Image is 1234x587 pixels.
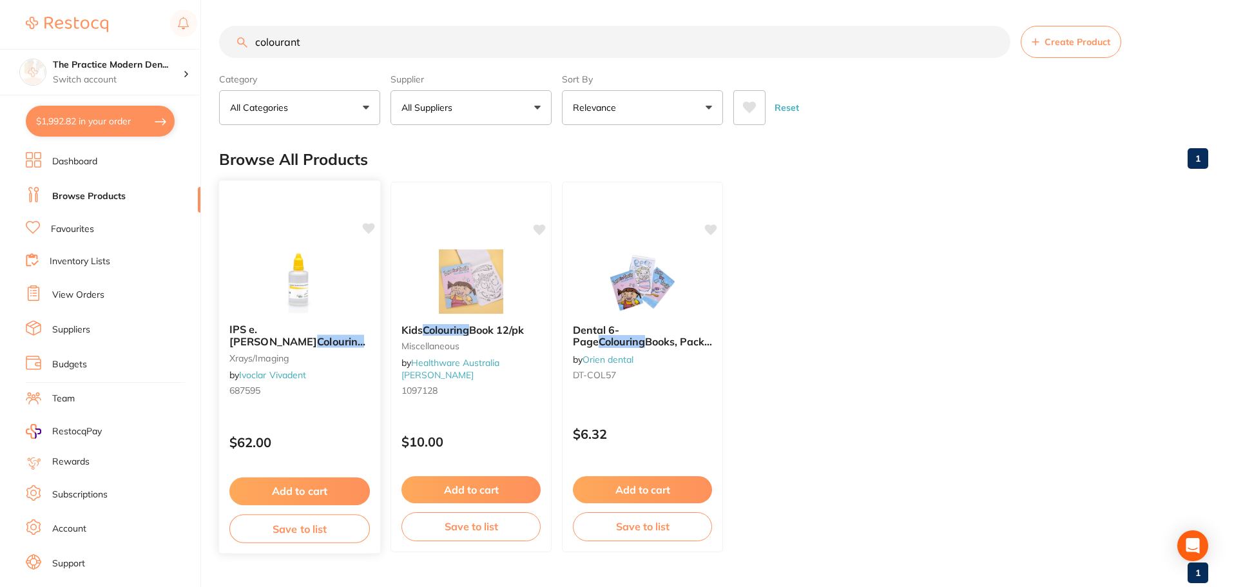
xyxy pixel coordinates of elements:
[401,512,541,541] button: Save to list
[257,248,342,313] img: IPS e.max ZirCAD Colouring Liquid Diluter 60ml
[51,223,94,236] a: Favourites
[401,476,541,503] button: Add to cart
[52,523,86,535] a: Account
[573,335,712,360] span: Books, Pack of 12
[229,352,370,363] small: xrays/imaging
[26,10,108,39] a: Restocq Logo
[573,512,712,541] button: Save to list
[53,59,183,72] h4: The Practice Modern Dentistry and Facial Aesthetics
[401,101,458,114] p: All Suppliers
[401,341,541,351] small: Miscellaneous
[771,90,803,125] button: Reset
[26,424,102,439] a: RestocqPay
[52,456,90,468] a: Rewards
[52,557,85,570] a: Support
[573,324,712,348] b: Dental 6-Page Colouring Books, Pack of 12
[26,106,175,137] button: $1,992.82 in your order
[219,151,368,169] h2: Browse All Products
[583,354,633,365] a: Orien dental
[52,323,90,336] a: Suppliers
[52,392,75,405] a: Team
[401,323,423,336] span: Kids
[401,357,499,380] span: by
[573,101,621,114] p: Relevance
[229,385,260,396] span: 687595
[26,424,41,439] img: RestocqPay
[401,324,541,336] b: Kids Colouring Book 12/pk
[229,369,306,381] span: by
[229,335,395,360] span: Liquid Diluter 60ml
[230,101,293,114] p: All Categories
[573,369,616,381] span: DT-COL57
[401,434,541,449] p: $10.00
[390,90,552,125] button: All Suppliers
[390,73,552,85] label: Supplier
[239,369,306,381] a: Ivoclar Vivadent
[423,323,469,336] em: Colouring
[1045,37,1110,47] span: Create Product
[562,90,723,125] button: Relevance
[52,488,108,501] a: Subscriptions
[53,73,183,86] p: Switch account
[1188,146,1208,171] a: 1
[52,425,102,438] span: RestocqPay
[229,435,370,450] p: $62.00
[562,73,723,85] label: Sort By
[401,385,438,396] span: 1097128
[52,190,126,203] a: Browse Products
[1021,26,1121,58] button: Create Product
[401,357,499,380] a: Healthware Australia [PERSON_NAME]
[1177,530,1208,561] div: Open Intercom Messenger
[573,427,712,441] p: $6.32
[573,476,712,503] button: Add to cart
[573,354,633,365] span: by
[50,255,110,268] a: Inventory Lists
[573,323,619,348] span: Dental 6-Page
[52,155,97,168] a: Dashboard
[599,335,645,348] em: Colouring
[26,17,108,32] img: Restocq Logo
[1188,560,1208,586] a: 1
[469,323,524,336] span: Book 12/pk
[219,90,380,125] button: All Categories
[601,249,684,314] img: Dental 6-Page Colouring Books, Pack of 12
[219,26,1010,58] input: Search Products
[229,514,370,543] button: Save to list
[429,249,513,314] img: Kids Colouring Book 12/pk
[317,335,364,348] em: Colouring
[229,477,370,505] button: Add to cart
[52,358,87,371] a: Budgets
[229,323,370,347] b: IPS e.max ZirCAD Colouring Liquid Diluter 60ml
[20,59,46,85] img: The Practice Modern Dentistry and Facial Aesthetics
[229,323,317,348] span: IPS e.[PERSON_NAME]
[219,73,380,85] label: Category
[52,289,104,302] a: View Orders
